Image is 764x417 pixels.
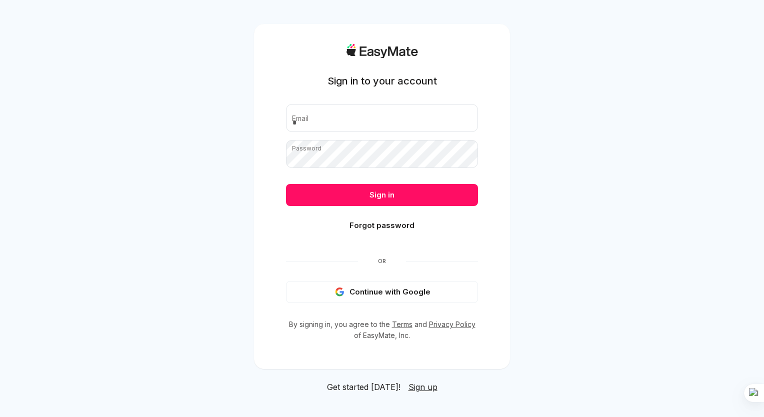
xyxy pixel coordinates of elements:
[429,320,475,328] a: Privacy Policy
[327,381,400,393] span: Get started [DATE]!
[408,381,437,393] a: Sign up
[286,184,478,206] button: Sign in
[286,281,478,303] button: Continue with Google
[408,382,437,392] span: Sign up
[392,320,412,328] a: Terms
[286,319,478,341] p: By signing in, you agree to the and of EasyMate, Inc.
[286,214,478,236] button: Forgot password
[358,257,406,265] span: Or
[327,74,437,88] h1: Sign in to your account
